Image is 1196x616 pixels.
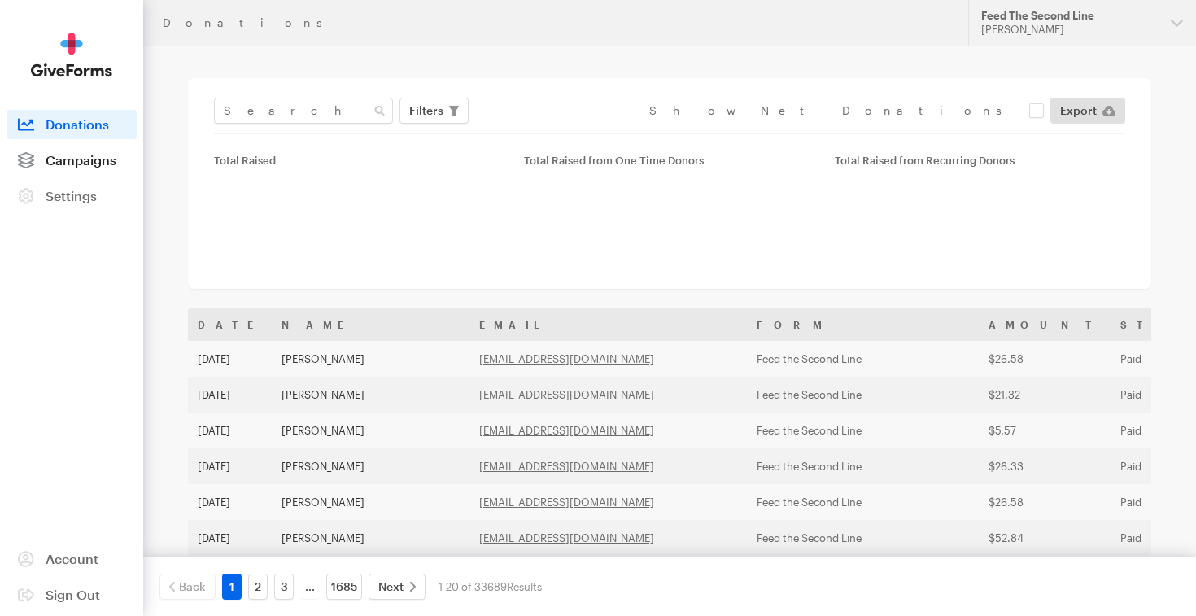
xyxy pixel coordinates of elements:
[479,424,654,437] a: [EMAIL_ADDRESS][DOMAIN_NAME]
[7,544,137,574] a: Account
[378,577,404,596] span: Next
[188,413,272,448] td: [DATE]
[188,520,272,556] td: [DATE]
[479,531,654,544] a: [EMAIL_ADDRESS][DOMAIN_NAME]
[46,188,97,203] span: Settings
[524,154,814,167] div: Total Raised from One Time Donors
[46,587,100,602] span: Sign Out
[747,308,979,341] th: Form
[409,101,443,120] span: Filters
[979,520,1111,556] td: $52.84
[274,574,294,600] a: 3
[248,574,268,600] a: 2
[747,377,979,413] td: Feed the Second Line
[979,308,1111,341] th: Amount
[747,448,979,484] td: Feed the Second Line
[747,556,979,592] td: Feed the Second Line
[188,377,272,413] td: [DATE]
[7,580,137,609] a: Sign Out
[979,341,1111,377] td: $26.58
[31,33,112,77] img: GiveForms
[272,413,469,448] td: [PERSON_NAME]
[981,23,1158,37] div: [PERSON_NAME]
[188,341,272,377] td: [DATE]
[272,484,469,520] td: [PERSON_NAME]
[272,520,469,556] td: [PERSON_NAME]
[747,413,979,448] td: Feed the Second Line
[835,154,1125,167] div: Total Raised from Recurring Donors
[46,116,109,132] span: Donations
[272,341,469,377] td: [PERSON_NAME]
[46,152,116,168] span: Campaigns
[747,341,979,377] td: Feed the Second Line
[7,146,137,175] a: Campaigns
[479,460,654,473] a: [EMAIL_ADDRESS][DOMAIN_NAME]
[46,551,98,566] span: Account
[479,496,654,509] a: [EMAIL_ADDRESS][DOMAIN_NAME]
[507,580,542,593] span: Results
[1060,101,1097,120] span: Export
[188,308,272,341] th: Date
[188,484,272,520] td: [DATE]
[979,556,1111,592] td: $50.00
[1050,98,1125,124] a: Export
[272,308,469,341] th: Name
[369,574,426,600] a: Next
[979,413,1111,448] td: $5.57
[479,388,654,401] a: [EMAIL_ADDRESS][DOMAIN_NAME]
[479,352,654,365] a: [EMAIL_ADDRESS][DOMAIN_NAME]
[188,556,272,592] td: [DATE]
[469,308,747,341] th: Email
[399,98,469,124] button: Filters
[747,520,979,556] td: Feed the Second Line
[214,98,393,124] input: Search Name & Email
[272,377,469,413] td: [PERSON_NAME]
[326,574,362,600] a: 1685
[272,556,469,592] td: [PERSON_NAME]
[7,181,137,211] a: Settings
[214,154,504,167] div: Total Raised
[7,110,137,139] a: Donations
[747,484,979,520] td: Feed the Second Line
[979,448,1111,484] td: $26.33
[979,377,1111,413] td: $21.32
[188,448,272,484] td: [DATE]
[272,448,469,484] td: [PERSON_NAME]
[979,484,1111,520] td: $26.58
[981,9,1158,23] div: Feed The Second Line
[439,574,542,600] div: 1-20 of 33689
